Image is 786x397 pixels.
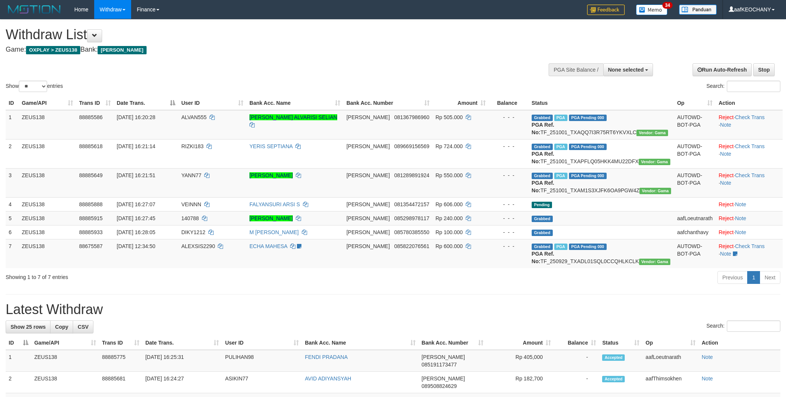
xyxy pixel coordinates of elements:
[117,243,155,249] span: [DATE] 12:34:50
[19,211,76,225] td: ZEUS138
[529,139,674,168] td: TF_251001_TXAPFLQ05HKK4MU22DFX
[436,243,463,249] span: Rp 600.000
[6,239,19,268] td: 7
[19,110,76,139] td: ZEUS138
[569,115,607,121] span: PGA Pending
[6,46,517,54] h4: Game: Bank:
[394,201,429,207] span: Copy 081354472157 to clipboard
[249,114,337,120] a: [PERSON_NAME] ALVARISI SELIAN
[436,114,463,120] span: Rp 505.000
[662,2,673,9] span: 34
[6,4,63,15] img: MOTION_logo.png
[181,114,206,120] span: ALVAN555
[6,81,63,92] label: Show entries
[346,143,390,149] span: [PERSON_NAME]
[529,239,674,268] td: TF_250929_TXADL01SQL0CCQHLKCLK
[419,336,486,350] th: Bank Acc. Number: activate to sort column ascending
[735,172,765,178] a: Check Trans
[735,143,765,149] a: Check Trans
[117,229,155,235] span: [DATE] 16:28:05
[642,372,699,393] td: aafThimsokhen
[554,173,567,179] span: Marked by aafanarl
[346,243,390,249] span: [PERSON_NAME]
[6,110,19,139] td: 1
[717,271,748,284] a: Previous
[305,376,351,382] a: AVID ADIYANSYAH
[6,27,517,42] h1: Withdraw List
[73,320,93,333] a: CSV
[719,172,734,178] a: Reject
[79,143,102,149] span: 88885618
[674,168,716,197] td: AUTOWD-BOT-PGA
[554,372,599,393] td: -
[436,143,463,149] span: Rp 724.000
[6,211,19,225] td: 5
[343,96,432,110] th: Bank Acc. Number: activate to sort column ascending
[117,215,155,221] span: [DATE] 16:27:45
[249,143,292,149] a: YERIS SEPTIANA
[6,168,19,197] td: 3
[699,336,780,350] th: Action
[181,143,203,149] span: RIZKI183
[6,270,322,281] div: Showing 1 to 7 of 7 entries
[486,372,554,393] td: Rp 182,700
[6,302,780,317] h1: Latest Withdraw
[674,225,716,239] td: aafchanthavy
[422,376,465,382] span: [PERSON_NAME]
[760,271,780,284] a: Next
[720,122,731,128] a: Note
[702,354,713,360] a: Note
[639,159,670,165] span: Vendor URL: https://trx31.1velocity.biz
[79,172,102,178] span: 88885649
[719,229,734,235] a: Reject
[79,215,102,221] span: 88885915
[569,144,607,150] span: PGA Pending
[394,243,429,249] span: Copy 085822076561 to clipboard
[554,144,567,150] span: Marked by aafanarl
[554,244,567,250] span: Marked by aafpengsreynich
[532,115,553,121] span: Grabbed
[492,228,526,236] div: - - -
[532,173,553,179] span: Grabbed
[719,215,734,221] a: Reject
[532,251,554,264] b: PGA Ref. No:
[716,139,783,168] td: · ·
[608,67,644,73] span: None selected
[674,110,716,139] td: AUTOWD-BOT-PGA
[6,336,31,350] th: ID: activate to sort column descending
[716,197,783,211] td: ·
[492,113,526,121] div: - - -
[436,201,463,207] span: Rp 606.000
[117,114,155,120] span: [DATE] 16:20:28
[529,168,674,197] td: TF_251001_TXAM1S3XJFK6OA9PGW4Z
[674,96,716,110] th: Op: activate to sort column ascending
[346,229,390,235] span: [PERSON_NAME]
[6,225,19,239] td: 6
[19,81,47,92] select: Showentries
[753,63,775,76] a: Stop
[181,201,201,207] span: VEINNN
[719,114,734,120] a: Reject
[181,215,199,221] span: 140788
[394,114,429,120] span: Copy 081367986960 to clipboard
[249,201,300,207] a: FALYANSURI ARSI S
[603,63,653,76] button: None selected
[436,172,463,178] span: Rp 550.000
[76,96,114,110] th: Trans ID: activate to sort column ascending
[532,216,553,222] span: Grabbed
[394,172,429,178] span: Copy 081289891924 to clipboard
[674,239,716,268] td: AUTOWD-BOT-PGA
[436,215,463,221] span: Rp 240.000
[492,215,526,222] div: - - -
[98,46,146,54] span: [PERSON_NAME]
[50,320,73,333] a: Copy
[99,350,142,372] td: 88885775
[674,139,716,168] td: AUTOWD-BOT-PGA
[735,201,746,207] a: Note
[6,139,19,168] td: 2
[246,96,343,110] th: Bank Acc. Name: activate to sort column ascending
[394,143,429,149] span: Copy 089669156569 to clipboard
[79,229,102,235] span: 88885933
[249,215,293,221] a: [PERSON_NAME]
[422,362,457,368] span: Copy 085191173477 to clipboard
